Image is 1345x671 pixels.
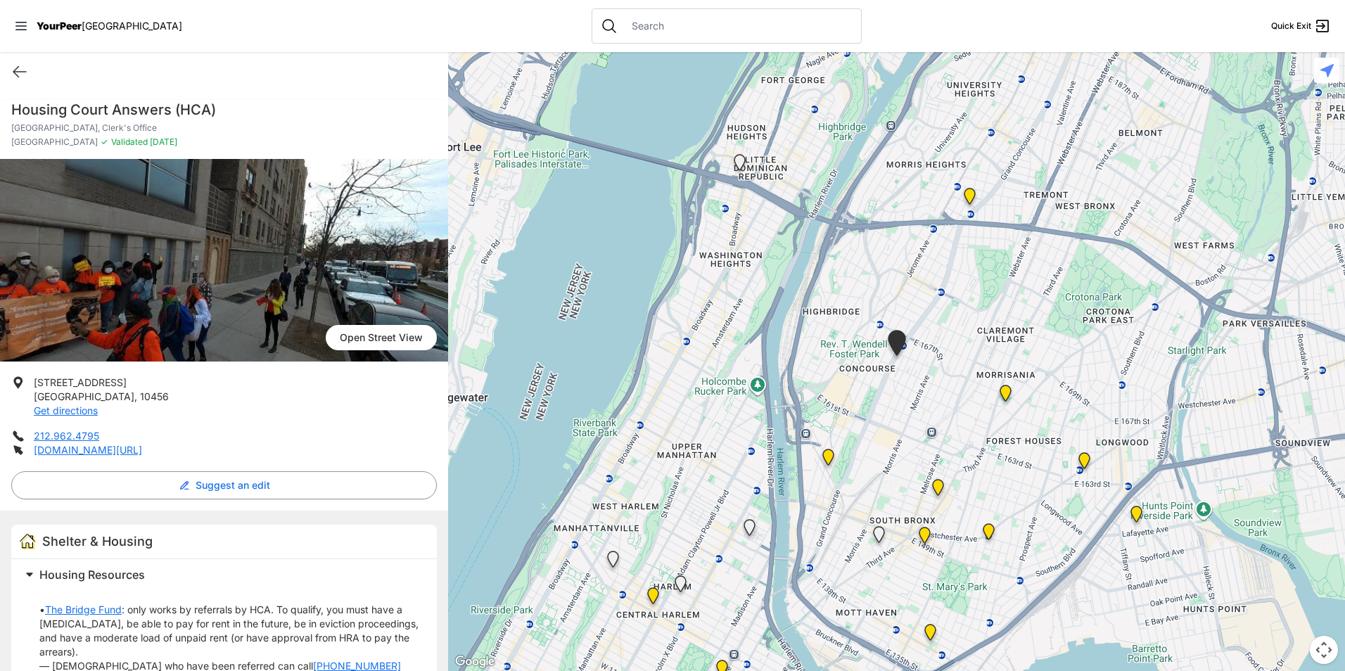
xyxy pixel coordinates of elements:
[1122,500,1151,534] div: Living Room 24-Hour Drop-In Center
[34,404,98,416] a: Get directions
[11,136,98,148] span: [GEOGRAPHIC_DATA]
[37,22,182,30] a: YourPeer[GEOGRAPHIC_DATA]
[991,379,1020,413] div: Franklin Women's Shelter and Intake
[42,534,153,549] span: Shelter & Housing
[924,473,952,507] div: Bronx Youth Center (BYC)
[11,100,437,120] h1: Housing Court Answers (HCA)
[974,518,1003,551] div: Hunts Point Multi-Service Center
[452,653,498,671] a: Open this area in Google Maps (opens a new window)
[196,478,270,492] span: Suggest an edit
[639,582,668,615] div: Uptown/Harlem DYCD Youth Drop-in Center
[599,545,627,579] div: Queen of Peace Single Female-Identified Adult Shelter
[326,325,437,350] a: Open Street View
[666,570,695,603] div: Young Adult Residence
[82,20,182,32] span: [GEOGRAPHIC_DATA]
[1271,20,1311,32] span: Quick Exit
[814,443,843,477] div: Prevention Assistance and Temporary Housing (PATH)
[735,513,764,547] div: Upper West Side, Closed
[140,390,169,402] span: 10456
[34,376,127,388] span: [STREET_ADDRESS]
[11,122,437,134] p: [GEOGRAPHIC_DATA], Clerk's Office
[1271,18,1331,34] a: Quick Exit
[148,136,177,147] span: [DATE]
[1310,636,1338,664] button: Map camera controls
[34,444,142,456] a: [DOMAIN_NAME][URL]
[452,653,498,671] img: Google
[134,390,137,402] span: ,
[955,182,984,216] div: Bronx Recovery Support Center
[11,471,437,499] button: Suggest an edit
[34,390,134,402] span: [GEOGRAPHIC_DATA]
[865,520,893,554] div: Queen of Peace Single Male-Identified Adult Shelter
[910,521,939,555] div: The Bronx Pride Center
[1070,447,1099,480] div: Bronx
[111,136,148,147] span: Validated
[725,148,754,182] div: La Sala Drop-In Center
[37,20,82,32] span: YourPeer
[101,136,108,148] span: ✓
[34,430,99,442] a: 212.962.4795
[45,603,122,617] a: The Bridge Fund
[623,19,853,33] input: Search
[39,568,145,582] span: Housing Resources
[879,324,914,367] div: Bronx Housing Court, Clerk's Office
